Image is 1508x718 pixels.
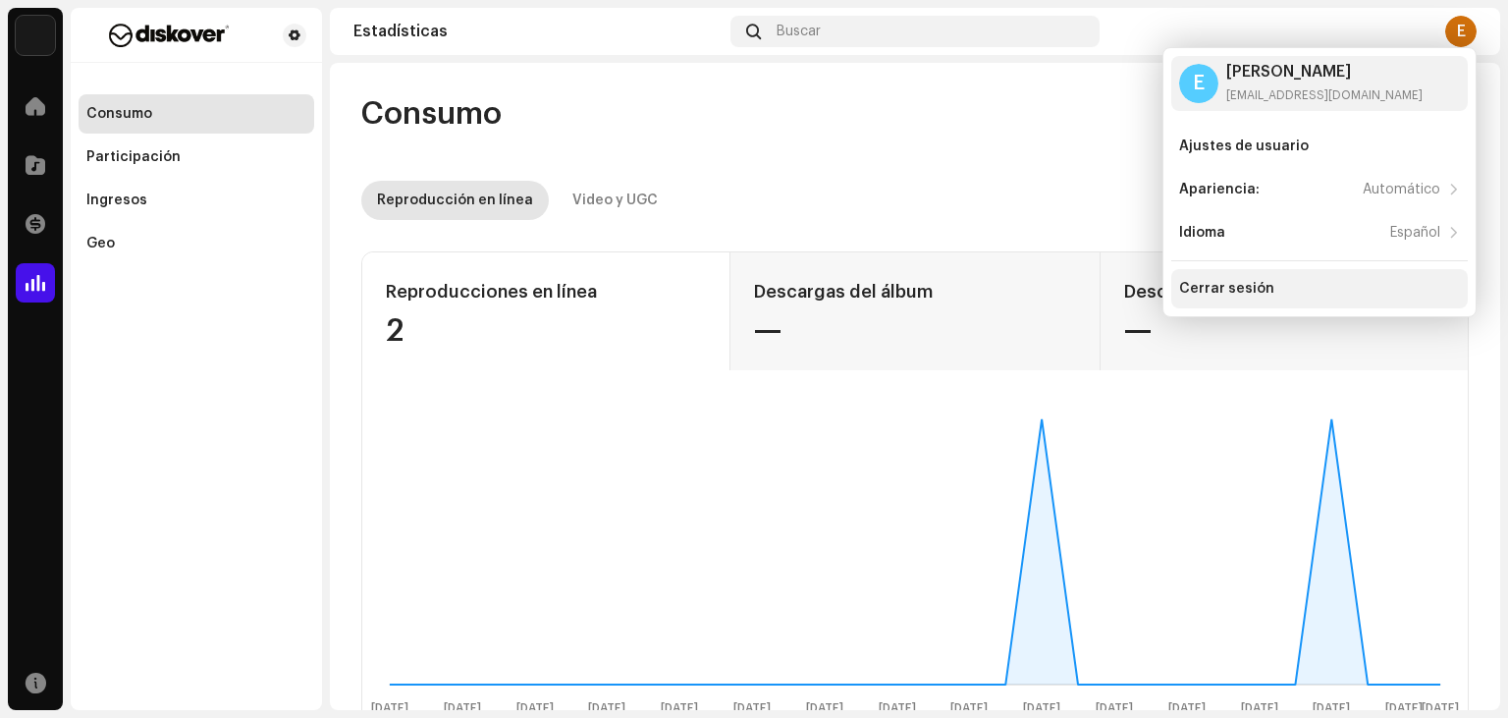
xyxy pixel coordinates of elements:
text: [DATE] [733,702,771,715]
text: [DATE] [1385,702,1423,715]
div: Reproducciones en línea [386,276,706,307]
re-m-nav-item: Geo [79,224,314,263]
div: Ingresos [86,193,147,208]
text: [DATE] [1096,702,1133,715]
div: — [754,315,1075,347]
div: Ajustes de usuario [1179,138,1309,154]
div: Apariencia: [1179,182,1260,197]
div: Cerrar sesión [1179,281,1274,297]
div: — [1124,315,1444,347]
text: [DATE] [516,702,554,715]
text: [DATE] [444,702,481,715]
text: [DATE] [950,702,988,715]
div: 2 [386,315,706,347]
div: Automático [1363,182,1440,197]
span: Buscar [777,24,821,39]
div: Video y UGC [572,181,658,220]
div: Reproducción en línea [377,181,533,220]
text: [DATE] [879,702,916,715]
div: Participación [86,149,181,165]
div: Descargas del álbum [754,276,1075,307]
div: Español [1390,225,1440,241]
div: Estadísticas [353,24,723,39]
re-m-nav-item: Consumo [79,94,314,134]
div: Idioma [1179,225,1225,241]
re-m-nav-item: Cerrar sesión [1171,269,1468,308]
text: [DATE] [1023,702,1060,715]
div: Descargas de pistas [1124,276,1444,307]
div: [PERSON_NAME] [1226,64,1423,80]
div: E [1445,16,1477,47]
span: Consumo [361,94,502,134]
text: [DATE] [806,702,843,715]
img: f29a3560-dd48-4e38-b32b-c7dc0a486f0f [86,24,251,47]
img: 297a105e-aa6c-4183-9ff4-27133c00f2e2 [16,16,55,55]
div: Consumo [86,106,152,122]
text: [DATE] [1313,702,1350,715]
div: Geo [86,236,115,251]
text: [DATE] [371,702,408,715]
text: [DATE] [1168,702,1206,715]
div: E [1179,64,1218,103]
re-m-nav-item: Ingresos [79,181,314,220]
text: [DATE] [588,702,625,715]
re-m-nav-item: Apariencia: [1171,170,1468,209]
text: [DATE] [1241,702,1278,715]
re-m-nav-item: Idioma [1171,213,1468,252]
text: [DATE] [1422,702,1459,715]
re-m-nav-item: Ajustes de usuario [1171,127,1468,166]
text: [DATE] [661,702,698,715]
re-m-nav-item: Participación [79,138,314,177]
div: [EMAIL_ADDRESS][DOMAIN_NAME] [1226,87,1423,103]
